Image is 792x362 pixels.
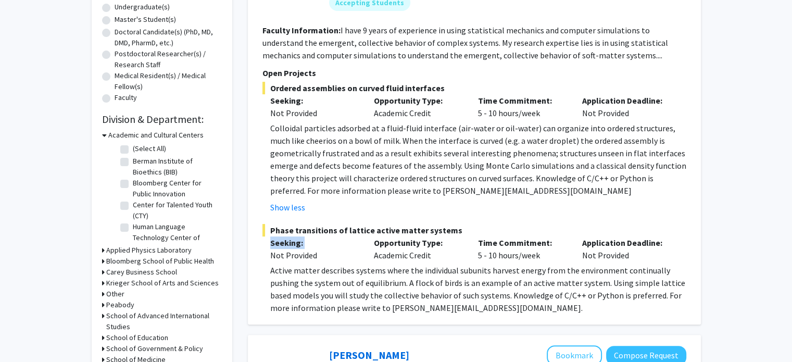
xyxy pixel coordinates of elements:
[115,48,222,70] label: Postdoctoral Researcher(s) / Research Staff
[106,332,168,343] h3: School of Education
[115,27,222,48] label: Doctoral Candidate(s) (PhD, MD, DMD, PharmD, etc.)
[270,122,686,197] p: Colloidal particles adsorbed at a fluid-fluid interface (air-water or oil-water) can organize int...
[106,299,134,310] h3: Peabody
[270,201,305,214] button: Show less
[106,256,214,267] h3: Bloomberg School of Public Health
[262,67,686,79] p: Open Projects
[108,130,204,141] h3: Academic and Cultural Centers
[478,236,567,249] p: Time Commitment:
[478,94,567,107] p: Time Commitment:
[582,94,671,107] p: Application Deadline:
[106,245,192,256] h3: Applied Physics Laboratory
[329,348,409,361] a: [PERSON_NAME]
[262,82,686,94] span: Ordered assemblies on curved fluid interfaces
[262,224,686,236] span: Phase transitions of lattice active matter systems
[270,94,359,107] p: Seeking:
[470,94,574,119] div: 5 - 10 hours/week
[582,236,671,249] p: Application Deadline:
[102,113,222,126] h2: Division & Department:
[133,156,219,178] label: Berman Institute of Bioethics (BIB)
[270,107,359,119] div: Not Provided
[133,143,166,154] label: (Select All)
[270,264,686,314] p: Active matter describes systems where the individual subunits harvest energy from the environment...
[106,278,219,289] h3: Krieger School of Arts and Sciences
[270,249,359,261] div: Not Provided
[574,236,678,261] div: Not Provided
[133,199,219,221] label: Center for Talented Youth (CTY)
[106,267,177,278] h3: Carey Business School
[115,70,222,92] label: Medical Resident(s) / Medical Fellow(s)
[374,236,462,249] p: Opportunity Type:
[270,236,359,249] p: Seeking:
[366,94,470,119] div: Academic Credit
[8,315,44,354] iframe: Chat
[262,25,668,60] fg-read-more: I have 9 years of experience in using statistical mechanics and computer simulations to understan...
[115,92,137,103] label: Faculty
[470,236,574,261] div: 5 - 10 hours/week
[106,310,222,332] h3: School of Advanced International Studies
[366,236,470,261] div: Academic Credit
[374,94,462,107] p: Opportunity Type:
[574,94,678,119] div: Not Provided
[133,178,219,199] label: Bloomberg Center for Public Innovation
[262,25,341,35] b: Faculty Information:
[106,289,124,299] h3: Other
[115,2,170,13] label: Undergraduate(s)
[133,221,219,254] label: Human Language Technology Center of Excellence (HLTCOE)
[115,14,176,25] label: Master's Student(s)
[106,343,203,354] h3: School of Government & Policy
